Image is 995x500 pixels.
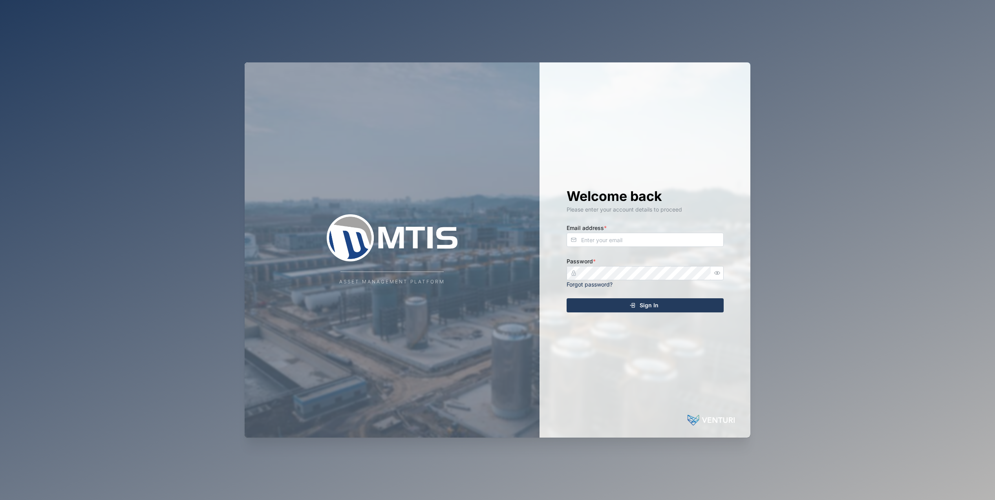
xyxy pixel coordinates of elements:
[314,214,471,261] img: Company Logo
[567,233,724,247] input: Enter your email
[567,188,724,205] h1: Welcome back
[567,281,613,288] a: Forgot password?
[640,299,658,312] span: Sign In
[567,224,607,232] label: Email address
[567,298,724,312] button: Sign In
[339,278,445,286] div: Asset Management Platform
[688,412,735,428] img: Powered by: Venturi
[567,257,596,266] label: Password
[567,205,724,214] div: Please enter your account details to proceed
